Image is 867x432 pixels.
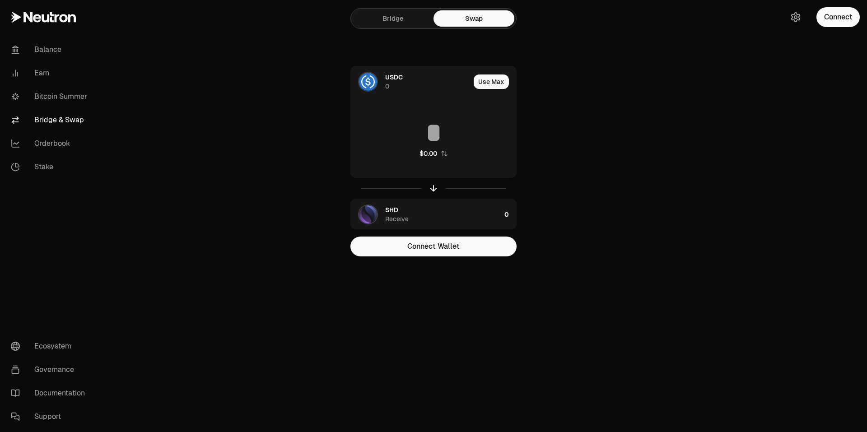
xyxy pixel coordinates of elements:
[351,66,470,97] div: USDC LogoUSDC0
[433,10,514,27] a: Swap
[385,73,403,82] span: USDC
[4,334,98,358] a: Ecosystem
[385,214,409,223] div: Receive
[4,38,98,61] a: Balance
[359,205,377,223] img: SHD Logo
[353,10,433,27] a: Bridge
[420,149,448,158] button: $0.00
[4,381,98,405] a: Documentation
[350,237,517,256] button: Connect Wallet
[504,199,516,230] div: 0
[4,405,98,428] a: Support
[474,74,509,89] button: Use Max
[4,358,98,381] a: Governance
[4,155,98,179] a: Stake
[420,149,437,158] div: $0.00
[4,108,98,132] a: Bridge & Swap
[816,7,860,27] button: Connect
[359,73,377,91] img: USDC Logo
[4,85,98,108] a: Bitcoin Summer
[4,132,98,155] a: Orderbook
[351,199,501,230] div: SHD LogoSHDReceive
[351,199,516,230] button: SHD LogoSHDReceive0
[4,61,98,85] a: Earn
[385,205,398,214] span: SHD
[385,82,389,91] div: 0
